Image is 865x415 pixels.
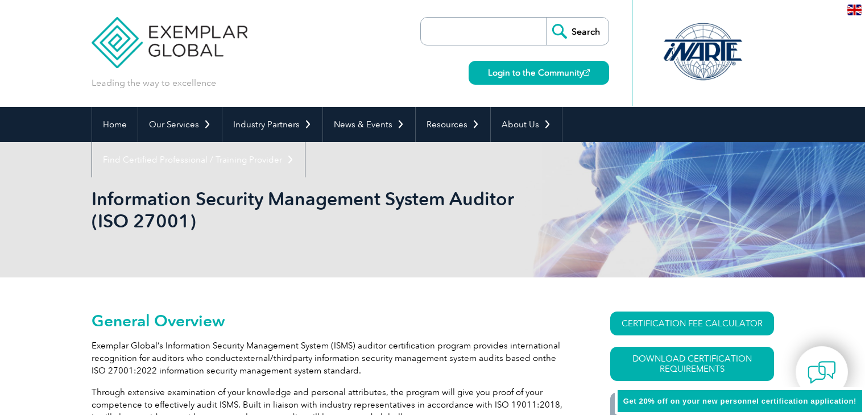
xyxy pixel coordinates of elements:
[222,107,322,142] a: Industry Partners
[610,312,774,335] a: CERTIFICATION FEE CALCULATOR
[610,347,774,381] a: Download Certification Requirements
[138,107,222,142] a: Our Services
[92,312,569,330] h2: General Overview
[92,339,569,377] p: Exemplar Global’s Information Security Management System (ISMS) auditor certification program pro...
[92,142,305,177] a: Find Certified Professional / Training Provider
[847,5,862,15] img: en
[323,107,415,142] a: News & Events
[238,353,292,363] span: external/third
[546,18,609,45] input: Search
[583,69,590,76] img: open_square.png
[808,358,836,387] img: contact-chat.png
[469,61,609,85] a: Login to the Community
[491,107,562,142] a: About Us
[623,397,856,405] span: Get 20% off on your new personnel certification application!
[92,77,216,89] p: Leading the way to excellence
[292,353,543,363] span: party information security management system audits based on
[92,188,528,232] h1: Information Security Management System Auditor (ISO 27001)
[92,107,138,142] a: Home
[416,107,490,142] a: Resources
